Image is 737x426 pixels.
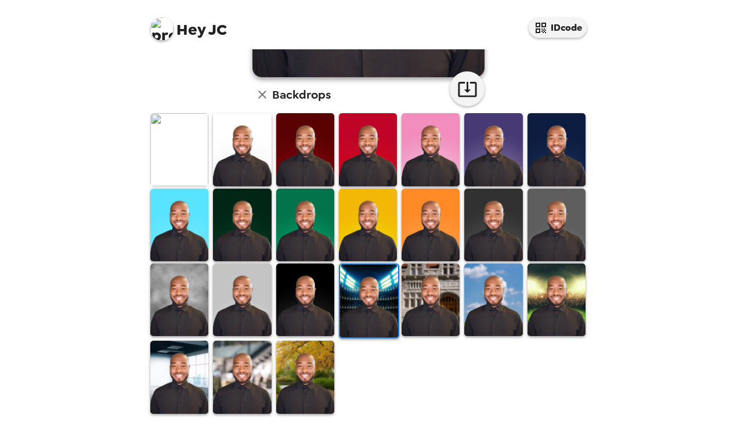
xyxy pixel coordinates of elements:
[176,19,205,40] span: Hey
[272,85,331,104] h6: Backdrops
[150,17,174,41] img: profile pic
[150,113,208,186] img: Original
[150,12,227,38] span: JC
[529,17,587,38] button: IDcode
